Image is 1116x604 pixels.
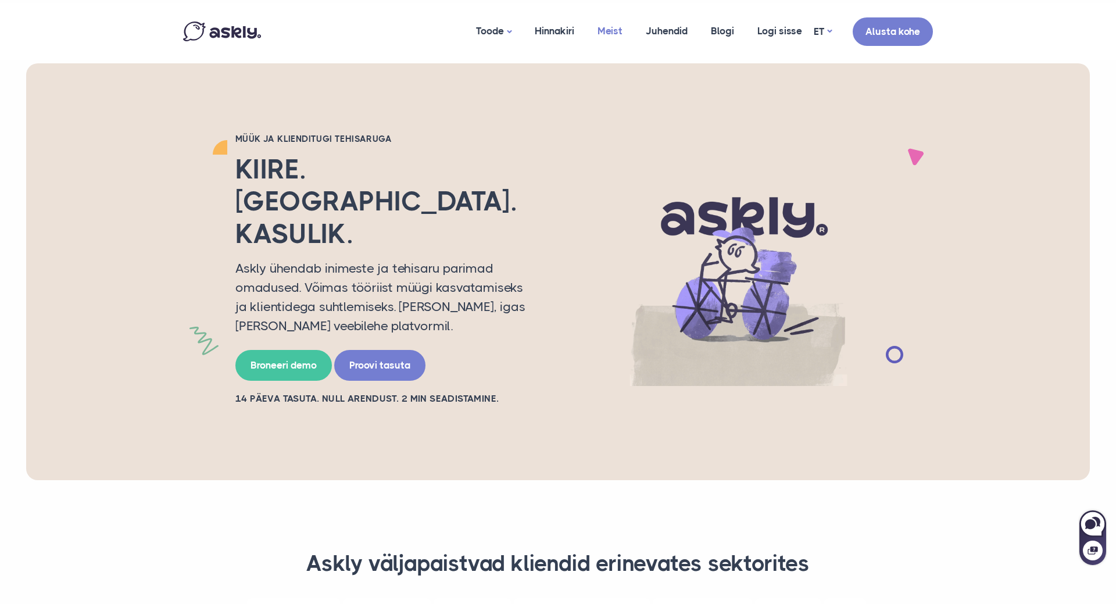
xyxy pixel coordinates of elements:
[183,22,261,41] img: Askly
[235,392,538,405] h2: 14 PÄEVA TASUTA. NULL ARENDUST. 2 MIN SEADISTAMINE.
[235,259,538,335] p: Askly ühendab inimeste ja tehisaru parimad omadused. Võimas tööriist müügi kasvatamiseks ja klien...
[814,23,832,40] a: ET
[235,133,538,145] h2: Müük ja klienditugi tehisaruga
[464,3,523,60] a: Toode
[235,350,332,381] a: Broneeri demo
[235,153,538,250] h2: Kiire. [GEOGRAPHIC_DATA]. Kasulik.
[853,17,933,46] a: Alusta kohe
[746,3,814,59] a: Logi sisse
[1078,508,1107,566] iframe: Askly chat
[334,350,425,381] a: Proovi tasuta
[634,3,699,59] a: Juhendid
[699,3,746,59] a: Blogi
[523,3,586,59] a: Hinnakiri
[198,550,918,578] h3: Askly väljapaistvad kliendid erinevates sektorites
[586,3,634,59] a: Meist
[555,158,921,387] img: AI multilingual chat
